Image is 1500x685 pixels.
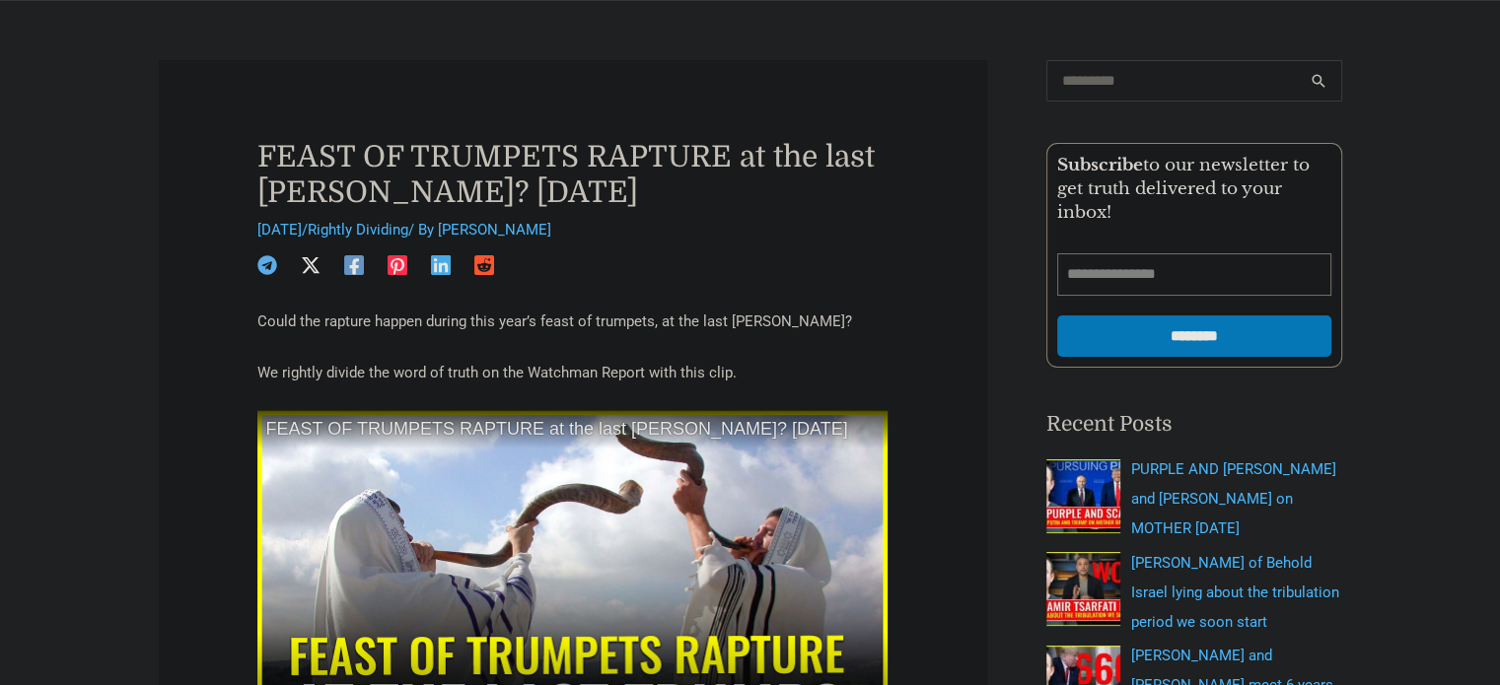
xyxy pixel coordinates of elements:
[344,255,364,275] a: Facebook
[257,360,889,387] p: We rightly divide the word of truth on the Watchman Report with this clip.
[257,255,277,275] a: Telegram
[1131,554,1339,631] a: [PERSON_NAME] of Behold Israel lying about the tribulation period we soon start
[388,255,407,275] a: Pinterest
[1057,253,1331,296] input: Email Address *
[438,221,551,239] a: [PERSON_NAME]
[1046,409,1342,441] h2: Recent Posts
[257,410,889,448] a: FEAST OF TRUMPETS RAPTURE at the last [PERSON_NAME]? [DATE]
[257,220,889,241] div: / / By
[257,308,889,336] p: Could the rapture happen during this year’s feast of trumpets, at the last [PERSON_NAME]?
[431,255,451,275] a: Linkedin
[1057,155,1143,175] strong: Subscribe
[301,255,321,275] a: Twitter / X
[308,221,408,239] a: Rightly Dividing
[1131,460,1336,537] a: PURPLE AND [PERSON_NAME] and [PERSON_NAME] on MOTHER [DATE]
[257,221,302,239] span: [DATE]
[257,139,889,210] h1: FEAST OF TRUMPETS RAPTURE at the last [PERSON_NAME]? [DATE]
[1057,155,1310,223] span: to our newsletter to get truth delivered to your inbox!
[474,255,494,275] a: Reddit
